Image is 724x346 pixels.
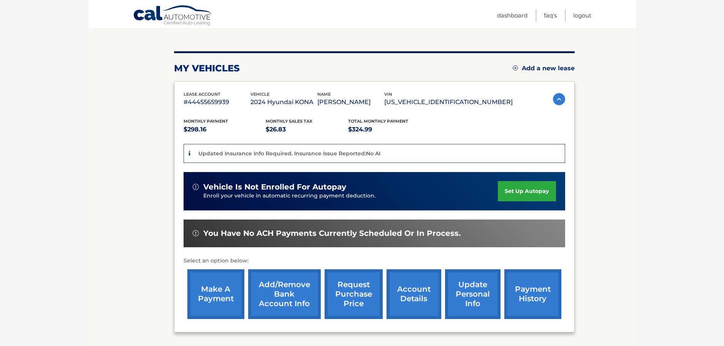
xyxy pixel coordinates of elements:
h2: my vehicles [174,63,240,74]
p: 2024 Hyundai KONA [250,97,317,107]
span: name [317,92,331,97]
p: [PERSON_NAME] [317,97,384,107]
p: $324.99 [348,124,431,135]
a: Add/Remove bank account info [248,269,321,319]
img: alert-white.svg [193,230,199,236]
span: You have no ACH payments currently scheduled or in process. [203,229,461,238]
span: Total Monthly Payment [348,118,408,124]
span: lease account [184,92,220,97]
p: [US_VEHICLE_IDENTIFICATION_NUMBER] [384,97,513,107]
a: update personal info [445,269,501,319]
a: Dashboard [497,9,528,22]
p: Updated Insurance Info Required. Insurance Issue Reported:No AI [198,150,380,157]
a: Logout [573,9,591,22]
span: vehicle [250,92,269,97]
img: accordion-active.svg [553,93,565,105]
span: Monthly sales Tax [266,118,312,124]
p: $26.83 [266,124,348,135]
p: Select an option below: [184,256,565,265]
a: Cal Automotive [133,5,213,27]
a: account details [387,269,441,319]
img: add.svg [513,65,518,71]
a: set up autopay [498,181,556,201]
a: make a payment [187,269,244,319]
img: alert-white.svg [193,184,199,190]
a: payment history [504,269,561,319]
a: request purchase price [325,269,383,319]
p: $298.16 [184,124,266,135]
span: vin [384,92,392,97]
p: Enroll your vehicle in automatic recurring payment deduction. [203,192,498,200]
a: FAQ's [544,9,557,22]
p: #44455659939 [184,97,250,107]
span: vehicle is not enrolled for autopay [203,182,346,192]
span: Monthly Payment [184,118,228,124]
a: Add a new lease [513,65,575,72]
